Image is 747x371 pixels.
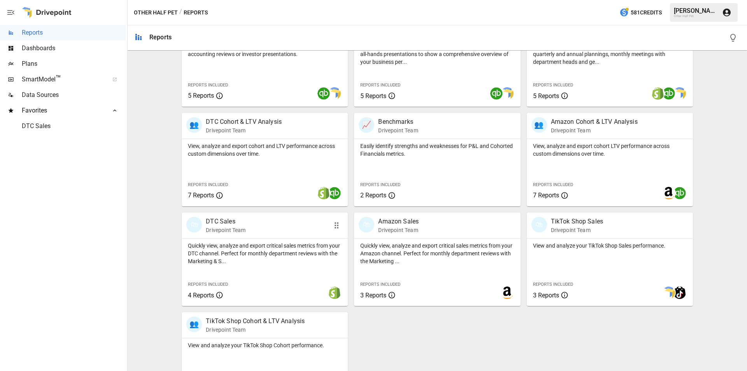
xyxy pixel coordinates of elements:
p: Export the core financial statements for board meetings, accounting reviews or investor presentat... [188,42,342,58]
p: Drivepoint Team [551,127,638,134]
div: 🛍 [359,217,374,232]
img: smart model [501,87,514,100]
p: Drivepoint Team [378,127,418,134]
div: Reports [149,33,172,41]
span: 7 Reports [533,192,559,199]
div: 👥 [186,316,202,332]
p: TikTok Shop Sales [551,217,603,226]
img: quickbooks [490,87,503,100]
span: Reports [22,28,126,37]
p: Drivepoint Team [206,127,282,134]
span: Favorites [22,106,104,115]
img: quickbooks [328,187,341,199]
span: Reports Included [188,182,228,187]
p: Start here when preparing a board meeting, investor updates or all-hands presentations to show a ... [360,42,514,66]
span: Reports Included [360,282,400,287]
div: Other Half Pet [674,14,717,18]
span: Reports Included [533,282,573,287]
img: shopify [328,287,341,299]
p: Drivepoint Team [378,226,419,234]
button: Other Half Pet [134,8,178,18]
span: Data Sources [22,90,126,100]
div: 👥 [186,117,202,133]
span: ™ [56,74,61,83]
span: 3 Reports [360,292,386,299]
span: Reports Included [360,182,400,187]
p: Showing your firm's performance compared to plans is ideal for quarterly and annual plannings, mo... [533,42,687,66]
p: DTC Sales [206,217,245,226]
span: Reports Included [188,282,228,287]
img: smart model [328,87,341,100]
img: amazon [663,187,675,199]
p: Quickly view, analyze and export critical sales metrics from your DTC channel. Perfect for monthl... [188,242,342,265]
span: 5 Reports [360,92,386,100]
p: View and analyze your TikTok Shop Sales performance. [533,242,687,250]
span: 581 Credits [631,8,662,18]
button: 581Credits [616,5,665,20]
span: Plans [22,59,126,69]
span: Reports Included [188,83,228,88]
p: Drivepoint Team [206,226,245,234]
span: 5 Reports [533,92,559,100]
span: 7 Reports [188,192,214,199]
p: Benchmarks [378,117,418,127]
p: Drivepoint Team [206,326,305,334]
img: shopify [317,187,330,199]
span: 2 Reports [360,192,386,199]
span: DTC Sales [22,121,126,131]
div: 🛍 [186,217,202,232]
img: smart model [663,287,675,299]
span: 5 Reports [188,92,214,99]
img: quickbooks [673,187,686,199]
span: 3 Reports [533,292,559,299]
img: shopify [652,87,664,100]
p: Easily identify strengths and weaknesses for P&L and Cohorted Financials metrics. [360,142,514,158]
span: Reports Included [533,83,573,88]
div: [PERSON_NAME] [674,7,717,14]
p: View, analyze and export cohort LTV performance across custom dimensions over time. [533,142,687,158]
img: tiktok [673,287,686,299]
p: TikTok Shop Cohort & LTV Analysis [206,316,305,326]
p: Amazon Cohort & LTV Analysis [551,117,638,127]
p: View, analyze and export cohort and LTV performance across custom dimensions over time. [188,142,342,158]
div: 👥 [531,117,547,133]
img: amazon [501,287,514,299]
p: Drivepoint Team [551,226,603,234]
img: smart model [673,87,686,100]
img: quickbooks [663,87,675,100]
img: quickbooks [317,87,330,100]
p: View and analyze your TikTok Shop Cohort performance. [188,341,342,349]
div: / [179,8,182,18]
span: SmartModel [22,75,104,84]
p: DTC Cohort & LTV Analysis [206,117,282,127]
p: Quickly view, analyze and export critical sales metrics from your Amazon channel. Perfect for mon... [360,242,514,265]
span: Reports Included [533,182,573,187]
span: 4 Reports [188,292,214,299]
span: Dashboards [22,44,126,53]
div: 📈 [359,117,374,133]
span: Reports Included [360,83,400,88]
p: Amazon Sales [378,217,419,226]
div: 🛍 [531,217,547,232]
